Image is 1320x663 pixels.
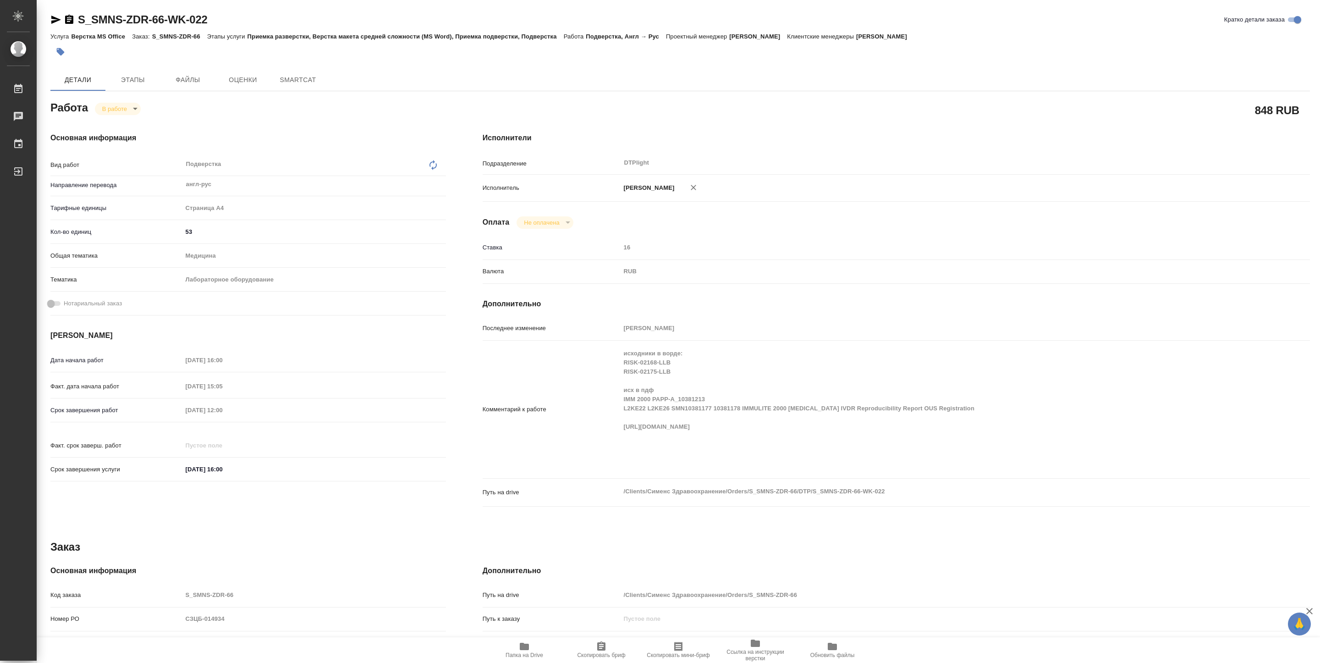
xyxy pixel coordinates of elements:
span: Скопировать мини-бриф [647,652,709,658]
button: Скопировать ссылку [64,14,75,25]
span: Оценки [221,74,265,86]
p: Путь на drive [483,488,621,497]
input: Пустое поле [182,439,263,452]
p: [PERSON_NAME] [856,33,914,40]
p: Верстка MS Office [71,33,132,40]
p: Услуга [50,33,71,40]
p: Срок завершения услуги [50,465,182,474]
p: Валюта [483,267,621,276]
p: Тарифные единицы [50,204,182,213]
input: Пустое поле [182,354,263,367]
h4: Дополнительно [483,565,1310,576]
div: В работе [517,216,573,229]
p: Ставка [483,243,621,252]
p: Работа [564,33,586,40]
button: Папка на Drive [486,637,563,663]
span: 🙏 [1292,614,1307,634]
p: Клиентские менеджеры [787,33,856,40]
button: Ссылка на инструкции верстки [717,637,794,663]
span: Этапы [111,74,155,86]
span: SmartCat [276,74,320,86]
h4: [PERSON_NAME] [50,330,446,341]
span: Нотариальный заказ [64,299,122,308]
h4: Основная информация [50,133,446,144]
input: Пустое поле [182,380,263,393]
button: В работе [99,105,130,113]
h2: 848 RUB [1255,102,1299,118]
p: Номер РО [50,614,182,624]
button: 🙏 [1288,613,1311,635]
button: Скопировать мини-бриф [640,637,717,663]
p: Направление перевода [50,181,182,190]
p: Дата начала работ [50,356,182,365]
p: Путь к заказу [483,614,621,624]
button: Обновить файлы [794,637,871,663]
p: [PERSON_NAME] [729,33,787,40]
p: Вид работ [50,160,182,170]
textarea: исходники в ворде: RISK-02168-LLB RISK-02175-LLB исх в пдф IMM 2000 PAPP-A_10381213 L2KE22 L2KE26... [621,346,1241,471]
p: S_SMNS-ZDR-66 [152,33,207,40]
span: Кратко детали заказа [1224,15,1285,24]
p: Подразделение [483,159,621,168]
input: Пустое поле [621,612,1241,625]
div: Лабораторное оборудование [182,272,446,287]
p: Проектный менеджер [666,33,729,40]
input: Пустое поле [182,588,446,602]
div: В работе [95,103,141,115]
a: S_SMNS-ZDR-66-WK-022 [78,13,208,26]
div: RUB [621,264,1241,279]
p: Срок завершения работ [50,406,182,415]
p: Заказ: [132,33,152,40]
div: Страница А4 [182,200,446,216]
h2: Заказ [50,540,80,554]
h4: Основная информация [50,565,446,576]
p: [PERSON_NAME] [621,183,675,193]
button: Добавить тэг [50,42,71,62]
h4: Оплата [483,217,510,228]
button: Скопировать бриф [563,637,640,663]
p: Код заказа [50,591,182,600]
input: Пустое поле [621,321,1241,335]
input: Пустое поле [621,588,1241,602]
span: Скопировать бриф [577,652,625,658]
p: Общая тематика [50,251,182,260]
p: Комментарий к работе [483,405,621,414]
p: Последнее изменение [483,324,621,333]
div: Медицина [182,248,446,264]
textarea: /Clients/Сименс Здравоохранение/Orders/S_SMNS-ZDR-66/DTP/S_SMNS-ZDR-66-WK-022 [621,484,1241,499]
input: ✎ Введи что-нибудь [182,225,446,238]
p: Факт. срок заверш. работ [50,441,182,450]
button: Не оплачена [521,219,562,227]
button: Скопировать ссылку для ЯМессенджера [50,14,61,25]
p: Тематика [50,275,182,284]
span: Файлы [166,74,210,86]
input: Пустое поле [182,636,446,649]
span: Обновить файлы [810,652,855,658]
input: Пустое поле [621,241,1241,254]
h2: Работа [50,99,88,115]
p: Этапы услуги [207,33,247,40]
p: Факт. дата начала работ [50,382,182,391]
span: Папка на Drive [506,652,543,658]
p: Кол-во единиц [50,227,182,237]
h4: Исполнители [483,133,1310,144]
p: Исполнитель [483,183,621,193]
p: Подверстка, Англ → Рус [586,33,666,40]
button: Удалить исполнителя [683,177,704,198]
span: Ссылка на инструкции верстки [722,649,788,662]
h4: Дополнительно [483,298,1310,309]
span: Детали [56,74,100,86]
input: ✎ Введи что-нибудь [182,463,263,476]
p: Путь на drive [483,591,621,600]
input: Пустое поле [182,403,263,417]
p: Приемка разверстки, Верстка макета средней сложности (MS Word), Приемка подверстки, Подверстка [247,33,564,40]
input: Пустое поле [182,612,446,625]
